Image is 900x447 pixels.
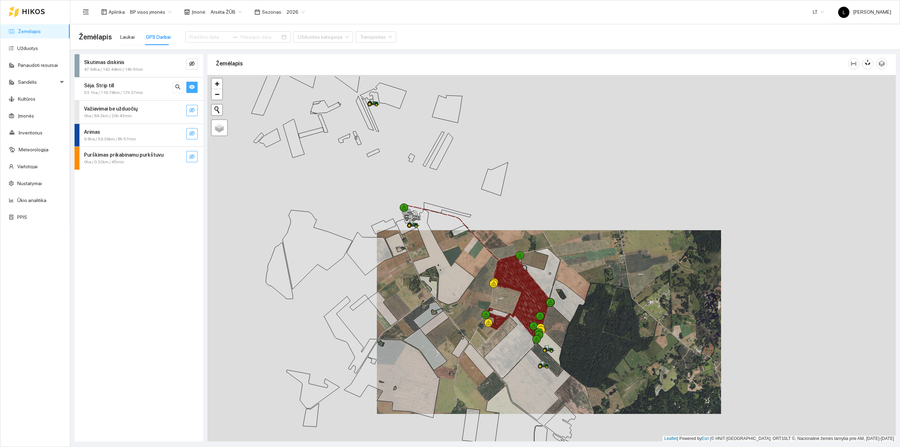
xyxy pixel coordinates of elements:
a: Meteorologija [19,147,49,152]
span: 9.6ha / 59.39km / 8h 57min [84,136,136,143]
a: Panaudoti resursai [18,62,58,68]
span: eye-invisible [189,131,195,137]
span: Arsėta ŽŪB [211,7,242,17]
span: eye-invisible [189,61,195,68]
span: search [175,84,181,91]
span: calendar [255,9,260,15]
button: menu-fold [79,5,93,19]
a: Zoom out [212,89,222,100]
span: 2026 [287,7,305,17]
a: Zoom in [212,78,222,89]
strong: Važiavimai be užduočių [84,106,137,112]
span: shop [184,9,190,15]
strong: Skutimas diskinis [84,59,124,65]
span: 53.1ha / 116.78km / 17h 37min [84,89,143,96]
input: Pabaigos data [240,33,280,41]
button: eye-invisible [186,105,198,116]
span: 0ha / 64.2km / 20h 43min [84,113,132,119]
span: to [232,34,238,40]
span: L [843,7,845,18]
a: Įmonės [18,113,34,119]
button: eye-invisible [186,58,198,70]
div: Važiavimai be užduočių0ha / 64.2km / 20h 43mineye-invisible [75,101,203,124]
strong: Sėja. Strip till [84,83,114,88]
a: Vartotojai [17,164,38,169]
span: [PERSON_NAME] [838,9,891,15]
a: Užduotys [17,45,38,51]
div: GPS Darbai [146,33,171,41]
span: Žemėlapis [79,31,112,43]
strong: Purškimas prikabinamu purkštuvu [84,152,163,158]
div: Arimas9.6ha / 59.39km / 8h 57mineye-invisible [75,124,203,147]
span: Aplinka : [109,8,126,16]
input: Pradžios data [189,33,229,41]
strong: Arimas [84,129,100,135]
a: Leaflet [664,436,677,441]
span: 47.94ha / 142.44km / 14h 5min [84,66,143,73]
a: Nustatymai [17,181,42,186]
button: search [172,82,184,93]
button: eye-invisible [186,151,198,162]
span: Sezonas : [262,8,282,16]
span: | [710,436,711,441]
span: LT [813,7,824,17]
span: swap-right [232,34,238,40]
span: eye-invisible [189,107,195,114]
div: Skutimas diskinis47.94ha / 142.44km / 14h 5mineye-invisible [75,54,203,77]
button: eye [186,82,198,93]
span: column-width [848,61,859,67]
a: Layers [212,120,227,136]
a: PPIS [17,214,27,220]
span: layout [101,9,107,15]
button: eye-invisible [186,128,198,139]
a: Ūkio analitika [17,197,46,203]
button: column-width [848,58,859,69]
div: Žemėlapis [216,53,848,74]
a: Inventorius [19,130,43,136]
a: Žemėlapis [18,29,41,34]
div: Sėja. Strip till53.1ha / 116.78km / 17h 37minsearcheye [75,77,203,100]
div: Purškimas prikabinamu purkštuvu0ha / 0.32km / 45mineye-invisible [75,147,203,170]
span: 0ha / 0.32km / 45min [84,159,124,165]
a: Kultūros [18,96,36,102]
span: Sandėlis [18,75,58,89]
a: Esri [702,436,709,441]
span: + [215,79,219,88]
span: − [215,90,219,99]
span: eye-invisible [189,154,195,160]
div: Laukai [120,33,135,41]
span: eye [189,84,195,91]
span: menu-fold [83,9,89,15]
span: Įmonė : [192,8,206,16]
span: BP visos įmonės [130,7,172,17]
button: Initiate a new search [212,105,222,115]
div: | Powered by © HNIT-[GEOGRAPHIC_DATA]; ORT10LT ©, Nacionalinė žemės tarnyba prie AM, [DATE]-[DATE] [663,436,896,442]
